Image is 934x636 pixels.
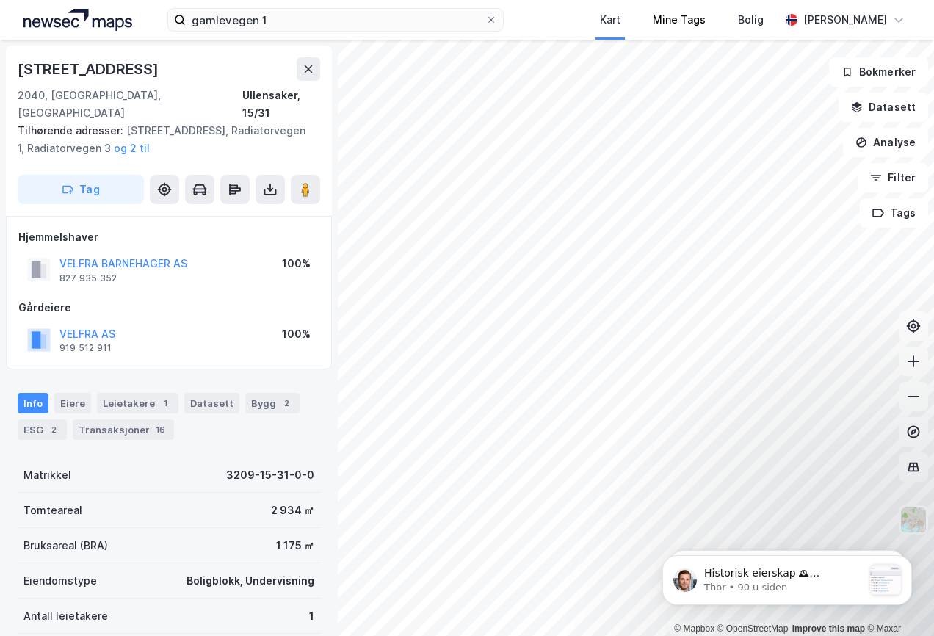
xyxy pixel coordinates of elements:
[18,393,48,413] div: Info
[899,506,927,534] img: Z
[674,624,714,634] a: Mapbox
[282,325,311,343] div: 100%
[23,9,132,31] img: logo.a4113a55bc3d86da70a041830d287a7e.svg
[97,393,178,413] div: Leietakere
[276,537,314,554] div: 1 175 ㎡
[640,526,934,629] iframe: Intercom notifications melding
[860,198,928,228] button: Tags
[858,163,928,192] button: Filter
[738,11,764,29] div: Bolig
[23,572,97,590] div: Eiendomstype
[18,124,126,137] span: Tilhørende adresser:
[186,9,485,31] input: Søk på adresse, matrikkel, gårdeiere, leietakere eller personer
[653,11,706,29] div: Mine Tags
[839,93,928,122] button: Datasett
[18,228,319,246] div: Hjemmelshaver
[18,175,144,204] button: Tag
[843,128,928,157] button: Analyse
[18,299,319,317] div: Gårdeiere
[18,122,308,157] div: [STREET_ADDRESS], Radiatorvegen 1, Radiatorvegen 3
[245,393,300,413] div: Bygg
[158,396,173,411] div: 1
[23,502,82,519] div: Tomteareal
[187,572,314,590] div: Boligblokk, Undervisning
[46,422,61,437] div: 2
[792,624,865,634] a: Improve this map
[18,57,162,81] div: [STREET_ADDRESS]
[282,255,311,272] div: 100%
[23,466,71,484] div: Matrikkel
[279,396,294,411] div: 2
[153,422,168,437] div: 16
[18,419,67,440] div: ESG
[18,87,242,122] div: 2040, [GEOGRAPHIC_DATA], [GEOGRAPHIC_DATA]
[23,607,108,625] div: Antall leietakere
[717,624,789,634] a: OpenStreetMap
[226,466,314,484] div: 3209-15-31-0-0
[73,419,174,440] div: Transaksjoner
[59,342,112,354] div: 919 512 911
[803,11,887,29] div: [PERSON_NAME]
[54,393,91,413] div: Eiere
[184,393,239,413] div: Datasett
[59,272,117,284] div: 827 935 352
[309,607,314,625] div: 1
[600,11,620,29] div: Kart
[271,502,314,519] div: 2 934 ㎡
[23,537,108,554] div: Bruksareal (BRA)
[829,57,928,87] button: Bokmerker
[242,87,320,122] div: Ullensaker, 15/31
